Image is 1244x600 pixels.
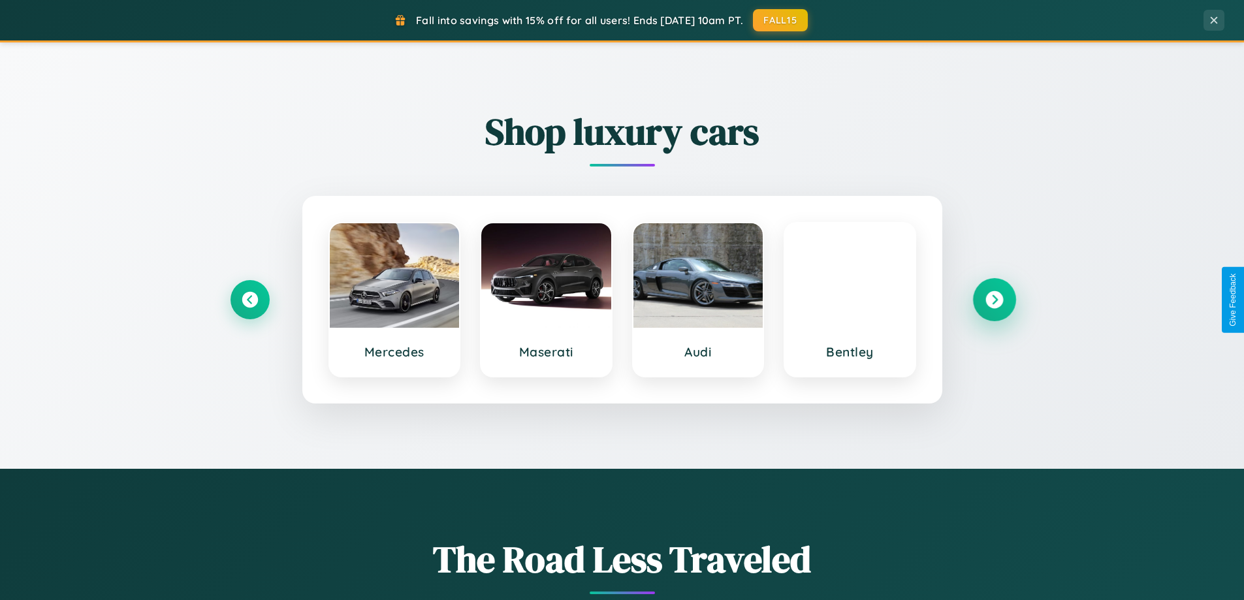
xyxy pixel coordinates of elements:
div: Give Feedback [1228,274,1237,326]
span: Fall into savings with 15% off for all users! Ends [DATE] 10am PT. [416,14,743,27]
button: FALL15 [753,9,808,31]
h3: Audi [646,344,750,360]
h3: Mercedes [343,344,447,360]
h1: The Road Less Traveled [231,534,1014,584]
h2: Shop luxury cars [231,106,1014,157]
h3: Bentley [798,344,902,360]
h3: Maserati [494,344,598,360]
